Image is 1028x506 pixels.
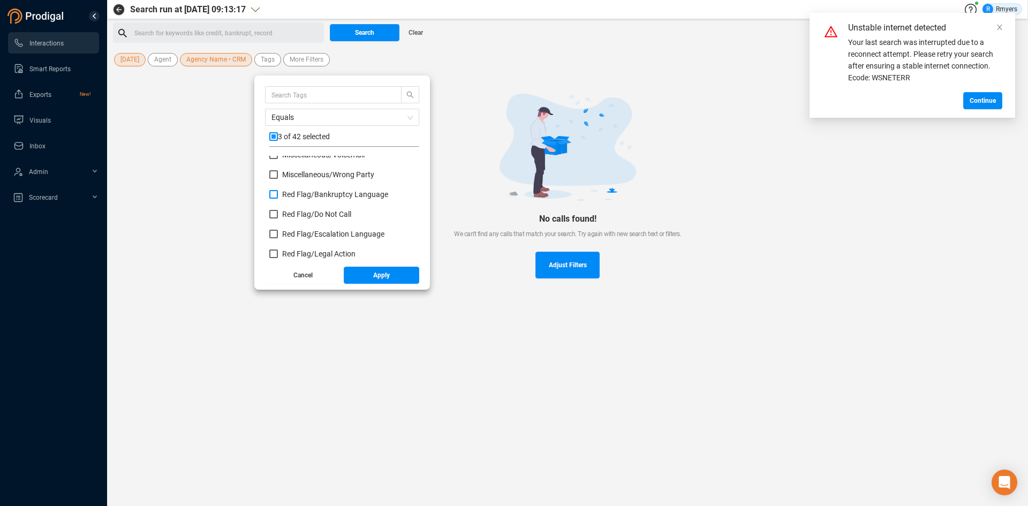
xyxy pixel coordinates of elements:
div: We can't find any calls that match your search. Try again with new search text or filters. [130,229,1005,239]
span: 3 of 42 selected [278,132,330,141]
span: [DATE] [120,53,139,66]
span: Agent [154,53,171,66]
button: Adjust Filters [535,252,600,278]
span: Search run at [DATE] 09:13:17 [130,3,246,16]
a: ExportsNew! [13,84,90,105]
span: Admin [29,168,48,176]
span: Exports [29,91,51,99]
li: Inbox [8,135,99,156]
span: Visuals [29,117,51,124]
button: Clear [399,24,432,41]
span: Red Flag/ Escalation Language [282,230,384,238]
button: Cancel [265,267,341,284]
span: Red Flag/ Bankruptcy Language [282,190,388,199]
span: Red Flag/ Legal Action [282,250,356,258]
button: Tags [254,53,281,66]
li: Visuals [8,109,99,131]
span: Agency Name • CRM [186,53,246,66]
a: Smart Reports [13,58,90,79]
input: Search Tags [271,89,385,101]
a: Interactions [13,32,90,54]
button: More Filters [283,53,330,66]
button: Apply [344,267,420,284]
div: grid [269,156,419,259]
li: Smart Reports [8,58,99,79]
span: Red Flag/ Do Not Call [282,210,351,218]
span: close [996,24,1003,31]
div: Open Intercom Messenger [992,470,1017,495]
button: [DATE] [114,53,146,66]
a: Inbox [13,135,90,156]
span: Apply [373,267,390,284]
div: No calls found! [130,214,1005,224]
span: Smart Reports [29,65,71,73]
span: Scorecard [29,194,58,201]
span: search [402,91,419,99]
span: New! [80,84,90,105]
span: Inbox [29,142,46,150]
span: Continue [970,92,996,109]
span: Adjust Filters [549,252,587,278]
li: Exports [8,84,99,105]
img: prodigal-logo [7,9,66,24]
a: Visuals [13,109,90,131]
div: Unstable internet detected [848,21,959,34]
span: Miscellaneous/ Wrong Party [282,170,374,179]
button: Continue [963,92,1002,109]
span: Interactions [29,40,64,47]
span: Clear [409,24,423,41]
button: Agent [148,53,178,66]
div: Rmyers [982,4,1017,14]
span: Tags [261,53,275,66]
button: Agency Name • CRM [180,53,252,66]
button: Search [330,24,399,41]
div: Your last search was interrupted due to a reconnect attempt. Please retry your search after ensur... [848,36,1002,84]
span: Equals [271,109,413,125]
span: Cancel [293,267,313,284]
span: More Filters [290,53,323,66]
span: Search [355,24,374,41]
li: Interactions [8,32,99,54]
span: R [986,4,990,14]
